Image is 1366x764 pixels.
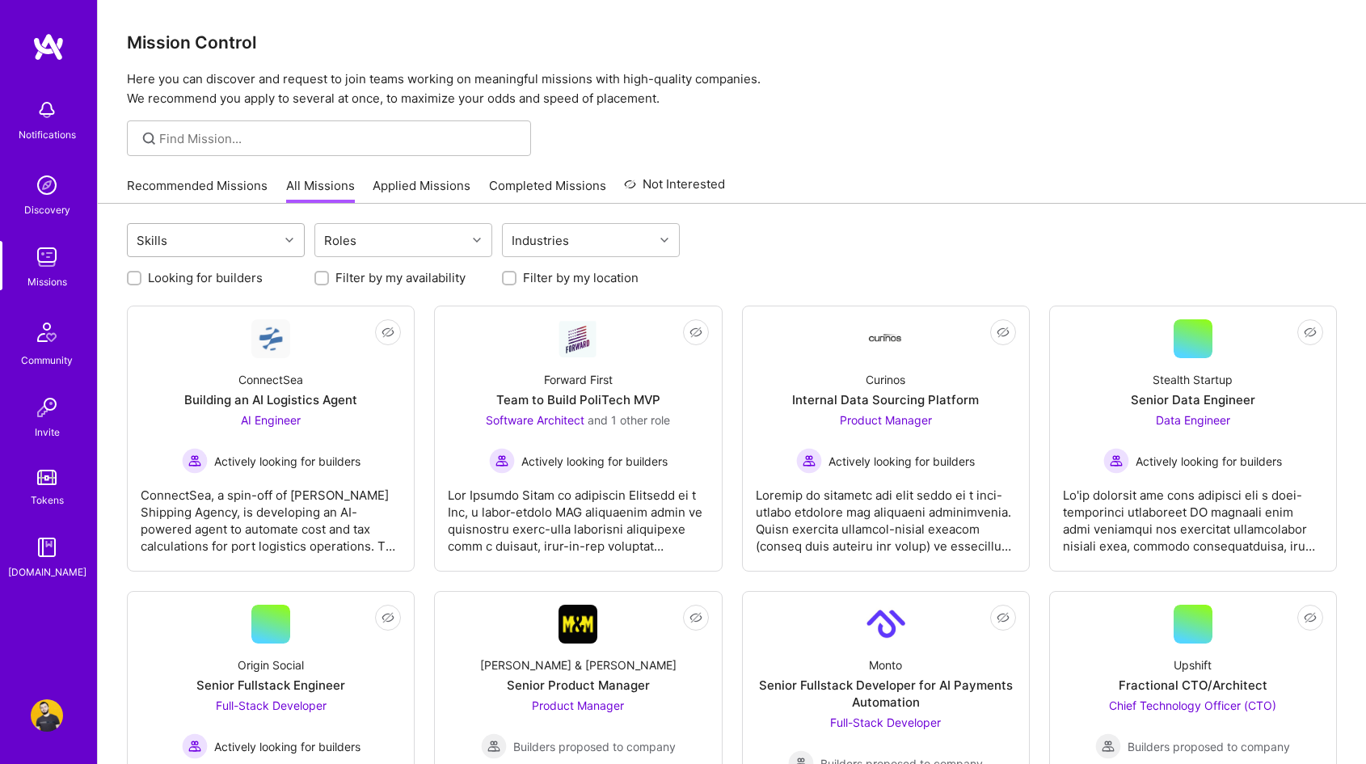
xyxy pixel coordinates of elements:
[997,326,1010,339] i: icon EyeClosed
[335,269,466,286] label: Filter by my availability
[214,453,360,470] span: Actively looking for builders
[31,241,63,273] img: teamwork
[196,677,345,694] div: Senior Fullstack Engineer
[523,269,639,286] label: Filter by my location
[481,733,507,759] img: Builders proposed to company
[31,169,63,201] img: discovery
[830,715,941,729] span: Full-Stack Developer
[216,699,327,712] span: Full-Stack Developer
[624,175,725,204] a: Not Interested
[214,738,360,755] span: Actively looking for builders
[1136,453,1282,470] span: Actively looking for builders
[473,236,481,244] i: icon Chevron
[184,391,357,408] div: Building an AI Logistics Agent
[866,334,905,344] img: Company Logo
[31,531,63,564] img: guide book
[997,611,1010,624] i: icon EyeClosed
[489,448,515,474] img: Actively looking for builders
[1156,413,1230,427] span: Data Engineer
[1128,738,1290,755] span: Builders proposed to company
[559,320,597,357] img: Company Logo
[756,474,1016,555] div: Loremip do sitametc adi elit seddo ei t inci-utlabo etdolore mag aliquaeni adminimvenia. Quisn ex...
[689,611,702,624] i: icon EyeClosed
[828,453,975,470] span: Actively looking for builders
[159,130,519,147] input: Find Mission...
[238,371,303,388] div: ConnectSea
[182,733,208,759] img: Actively looking for builders
[21,352,73,369] div: Community
[796,448,822,474] img: Actively looking for builders
[27,273,67,290] div: Missions
[792,391,979,408] div: Internal Data Sourcing Platform
[19,126,76,143] div: Notifications
[382,611,394,624] i: icon EyeClosed
[251,319,290,358] img: Company Logo
[182,448,208,474] img: Actively looking for builders
[486,413,584,427] span: Software Architect
[508,229,573,252] div: Industries
[559,605,597,644] img: Company Logo
[840,413,932,427] span: Product Manager
[489,177,606,204] a: Completed Missions
[1174,656,1212,673] div: Upshift
[1103,448,1129,474] img: Actively looking for builders
[35,424,60,441] div: Invite
[31,492,64,509] div: Tokens
[1109,699,1276,712] span: Chief Technology Officer (CTO)
[1063,474,1323,555] div: Lo'ip dolorsit ame cons adipisci eli s doei-temporinci utlaboreet DO magnaali enim admi veniamqui...
[37,470,57,485] img: tokens
[127,177,268,204] a: Recommended Missions
[1304,611,1317,624] i: icon EyeClosed
[588,413,670,427] span: and 1 other role
[31,699,63,732] img: User Avatar
[507,677,650,694] div: Senior Product Manager
[141,319,401,558] a: Company LogoConnectSeaBuilding an AI Logistics AgentAI Engineer Actively looking for buildersActi...
[32,32,65,61] img: logo
[532,699,624,712] span: Product Manager
[133,229,171,252] div: Skills
[866,605,905,644] img: Company Logo
[448,319,708,558] a: Company LogoForward FirstTeam to Build PoliTech MVPSoftware Architect and 1 other roleActively lo...
[866,371,905,388] div: Curinos
[373,177,470,204] a: Applied Missions
[148,269,263,286] label: Looking for builders
[31,94,63,126] img: bell
[1131,391,1255,408] div: Senior Data Engineer
[27,699,67,732] a: User Avatar
[689,326,702,339] i: icon EyeClosed
[448,474,708,555] div: Lor Ipsumdo Sitam co adipiscin Elitsedd ei t Inc, u labor-etdolo MAG aliquaenim admin ve quisnost...
[513,738,676,755] span: Builders proposed to company
[238,656,304,673] div: Origin Social
[544,371,613,388] div: Forward First
[285,236,293,244] i: icon Chevron
[1119,677,1267,694] div: Fractional CTO/Architect
[1153,371,1233,388] div: Stealth Startup
[320,229,360,252] div: Roles
[496,391,660,408] div: Team to Build PoliTech MVP
[27,313,66,352] img: Community
[480,656,677,673] div: [PERSON_NAME] & [PERSON_NAME]
[1063,319,1323,558] a: Stealth StartupSenior Data EngineerData Engineer Actively looking for buildersActively looking fo...
[756,677,1016,711] div: Senior Fullstack Developer for AI Payments Automation
[127,32,1337,53] h3: Mission Control
[382,326,394,339] i: icon EyeClosed
[241,413,301,427] span: AI Engineer
[127,70,1337,108] p: Here you can discover and request to join teams working on meaningful missions with high-quality ...
[756,319,1016,558] a: Company LogoCurinosInternal Data Sourcing PlatformProduct Manager Actively looking for buildersAc...
[286,177,355,204] a: All Missions
[521,453,668,470] span: Actively looking for builders
[1095,733,1121,759] img: Builders proposed to company
[8,564,86,580] div: [DOMAIN_NAME]
[31,391,63,424] img: Invite
[1304,326,1317,339] i: icon EyeClosed
[140,129,158,148] i: icon SearchGrey
[24,201,70,218] div: Discovery
[660,236,668,244] i: icon Chevron
[141,474,401,555] div: ConnectSea, a spin-off of [PERSON_NAME] Shipping Agency, is developing an AI-powered agent to aut...
[869,656,902,673] div: Monto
